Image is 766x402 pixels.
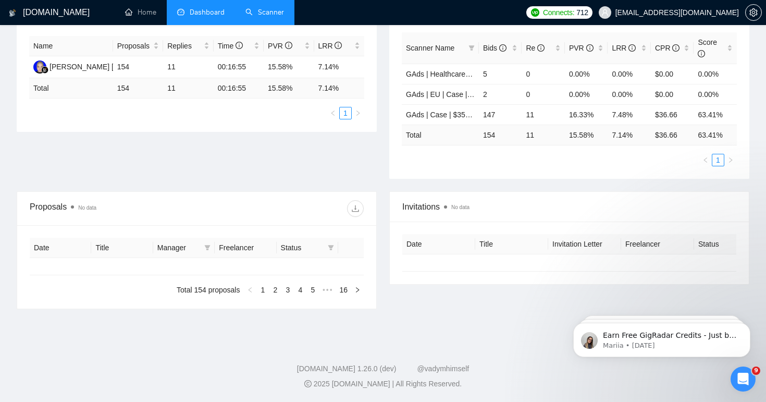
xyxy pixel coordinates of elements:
[78,205,96,211] span: No data
[157,242,200,253] span: Manager
[348,204,363,213] span: download
[531,8,539,17] img: upwork-logo.png
[468,45,475,51] span: filter
[41,66,48,74] img: gigradar-bm.png
[628,44,636,52] span: info-circle
[117,40,151,52] span: Proposals
[33,60,46,74] img: MO
[218,42,243,50] span: Time
[712,154,724,166] a: 1
[354,287,361,293] span: right
[608,125,651,145] td: 7.14 %
[244,284,256,296] li: Previous Page
[190,8,225,17] span: Dashboard
[724,154,737,166] li: Next Page
[479,104,522,125] td: 147
[746,8,761,17] span: setting
[326,240,336,255] span: filter
[319,284,336,296] span: •••
[586,44,594,52] span: info-circle
[543,7,574,18] span: Connects:
[651,104,694,125] td: $36.66
[651,125,694,145] td: $ 36.66
[177,8,184,16] span: dashboard
[402,200,736,213] span: Invitations
[698,50,705,57] span: info-circle
[336,284,351,296] li: 16
[281,284,294,296] li: 3
[294,284,306,296] li: 4
[402,234,475,254] th: Date
[167,40,201,52] span: Replies
[8,379,758,389] div: 2025 [DOMAIN_NAME] | All Rights Reserved.
[236,42,243,49] span: info-circle
[479,64,522,84] td: 5
[727,157,734,163] span: right
[745,4,762,21] button: setting
[268,42,292,50] span: PVR
[608,64,651,84] td: 0.00%
[522,125,565,145] td: 11
[330,110,336,116] span: left
[264,78,314,99] td: 15.58 %
[50,61,171,72] div: [PERSON_NAME] [PERSON_NAME]
[745,8,762,17] a: setting
[699,154,712,166] li: Previous Page
[304,380,312,387] span: copyright
[417,364,469,373] a: @vadymhimself
[30,200,197,217] div: Proposals
[694,64,737,84] td: 0.00%
[576,7,588,18] span: 712
[214,78,264,99] td: 00:16:55
[466,40,477,56] span: filter
[522,64,565,84] td: 0
[327,107,339,119] li: Previous Page
[153,238,215,258] th: Manager
[269,284,281,296] a: 2
[202,240,213,255] span: filter
[113,78,163,99] td: 154
[113,36,163,56] th: Proposals
[30,238,91,258] th: Date
[651,64,694,84] td: $0.00
[702,157,709,163] span: left
[499,44,506,52] span: info-circle
[724,154,737,166] button: right
[537,44,545,52] span: info-circle
[245,8,284,17] a: searchScanner
[204,245,211,251] span: filter
[601,9,609,16] span: user
[558,301,766,374] iframe: Intercom notifications message
[257,284,268,296] a: 1
[351,284,364,296] li: Next Page
[163,78,213,99] td: 11
[612,44,636,52] span: LRR
[339,107,352,119] li: 1
[699,154,712,166] button: left
[335,42,342,49] span: info-circle
[355,110,361,116] span: right
[406,44,454,52] span: Scanner Name
[215,238,276,258] th: Freelancer
[29,36,113,56] th: Name
[163,56,213,78] td: 11
[522,104,565,125] td: 11
[352,107,364,119] li: Next Page
[163,36,213,56] th: Replies
[526,44,545,52] span: Re
[402,125,479,145] td: Total
[752,367,760,375] span: 9
[483,44,506,52] span: Bids
[479,125,522,145] td: 154
[479,84,522,104] td: 2
[269,284,281,296] li: 2
[694,104,737,125] td: 63.41%
[33,62,171,70] a: MO[PERSON_NAME] [PERSON_NAME]
[282,284,293,296] a: 3
[281,242,324,253] span: Status
[113,56,163,78] td: 154
[565,64,608,84] td: 0.00%
[475,234,548,254] th: Title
